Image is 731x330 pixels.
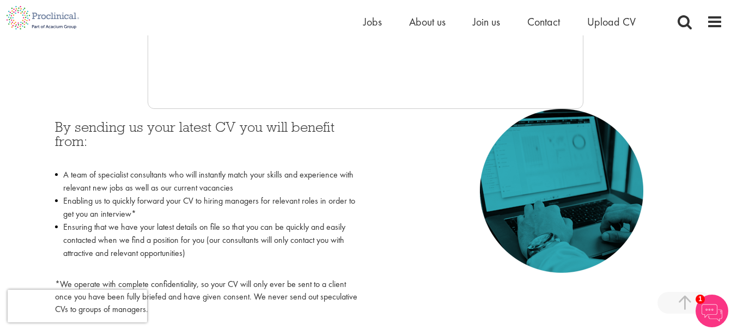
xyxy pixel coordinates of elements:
a: Contact [527,15,560,29]
iframe: reCAPTCHA [8,290,147,322]
li: Ensuring that we have your latest details on file so that you can be quickly and easily contacted... [55,221,357,273]
img: Chatbot [696,295,728,327]
a: Join us [473,15,500,29]
li: Enabling us to quickly forward your CV to hiring managers for relevant roles in order to get you ... [55,194,357,221]
a: Jobs [363,15,382,29]
a: Upload CV [587,15,636,29]
p: *We operate with complete confidentiality, so your CV will only ever be sent to a client once you... [55,278,357,316]
a: About us [409,15,446,29]
li: A team of specialist consultants who will instantly match your skills and experience with relevan... [55,168,357,194]
span: 1 [696,295,705,304]
h3: By sending us your latest CV you will benefit from: [55,120,357,163]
